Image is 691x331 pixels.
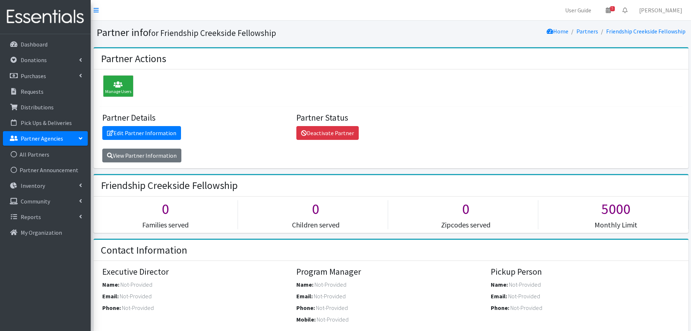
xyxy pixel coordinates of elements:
h4: Partner Details [102,113,291,123]
label: Phone: [296,303,315,312]
a: Donations [3,53,88,67]
h5: Children served [243,221,388,229]
a: Inventory [3,178,88,193]
label: Phone: [491,303,509,312]
a: Partner Announcement [3,163,88,177]
a: Purchases [3,69,88,83]
h2: Friendship Creekside Fellowship [101,179,238,192]
p: Dashboard [21,41,48,48]
h2: Contact Information [101,244,187,257]
p: Distributions [21,104,54,111]
a: View Partner Information [102,149,181,162]
p: Requests [21,88,44,95]
a: Partners [576,28,598,35]
label: Email: [491,292,507,300]
span: Not-Provided [316,304,348,311]
h2: Partner Actions [101,53,166,65]
span: Not-Provided [122,304,154,311]
small: for Friendship Creekside Fellowship [148,28,276,38]
a: Home [547,28,568,35]
a: Reports [3,210,88,224]
p: Pick Ups & Deliveries [21,119,72,126]
a: All Partners [3,147,88,162]
h4: Program Manager [296,267,485,277]
a: User Guide [559,3,597,17]
label: Name: [102,280,119,289]
span: Not-Provided [120,292,152,300]
a: Requests [3,84,88,99]
span: Not-Provided [317,316,349,323]
h5: Monthly Limit [544,221,688,229]
span: Not-Provided [508,292,540,300]
h4: Pickup Person [491,267,680,277]
a: Dashboard [3,37,88,52]
span: 5 [610,6,615,11]
h1: 5000 [544,200,688,218]
a: Distributions [3,100,88,114]
label: Email: [102,292,119,300]
label: Mobile: [296,315,316,324]
label: Phone: [102,303,121,312]
h4: Executive Director [102,267,291,277]
p: Inventory [21,182,45,189]
a: Friendship Creekside Fellowship [606,28,686,35]
a: Manage Users [99,84,133,91]
span: Not-Provided [509,281,541,288]
p: Donations [21,56,47,64]
p: Community [21,198,50,205]
h1: 0 [94,200,238,218]
h5: Zipcodes served [394,221,538,229]
span: Not-Provided [314,281,346,288]
span: Not-Provided [120,281,152,288]
a: Community [3,194,88,209]
a: Deactivate Partner [296,126,359,140]
h1: Partner info [96,26,388,39]
p: My Organization [21,229,62,236]
a: Partner Agencies [3,131,88,146]
label: Name: [491,280,508,289]
h1: 0 [394,200,538,218]
label: Name: [296,280,313,289]
a: Pick Ups & Deliveries [3,116,88,130]
p: Purchases [21,72,46,80]
a: My Organization [3,225,88,240]
h1: 0 [243,200,388,218]
h4: Partner Status [296,113,485,123]
a: 5 [600,3,617,17]
a: Edit Partner Information [102,126,181,140]
h5: Families served [94,221,238,229]
label: Email: [296,292,313,300]
span: Not-Provided [510,304,542,311]
p: Reports [21,213,41,221]
img: HumanEssentials [3,5,88,29]
p: Partner Agencies [21,135,63,142]
a: [PERSON_NAME] [633,3,688,17]
div: Manage Users [103,75,133,97]
span: Not-Provided [314,292,346,300]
